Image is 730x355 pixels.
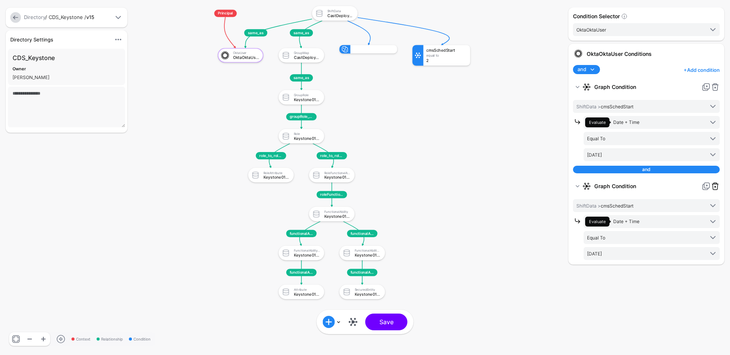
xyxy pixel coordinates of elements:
[576,104,601,109] span: ShiftData >
[286,113,317,120] span: groupRole_to_role
[294,93,320,97] div: GroupRole
[576,203,601,209] span: ShiftData >
[294,55,320,60] div: CastDeploymentSystemGroupMap
[294,51,320,55] div: GroupMap
[286,269,317,276] span: functionalAbilityAttribute_to_Attribute
[233,55,259,60] div: OktaOktaUser
[327,13,354,17] div: CastDeploymentSystemShiftData
[263,171,290,175] div: RoleAttribute
[13,66,26,71] strong: Owner
[613,219,640,224] span: Date + Time
[97,336,123,342] span: Relationship
[294,249,320,252] div: FunctionalAbilityAttribute
[324,214,351,218] div: Keystone013FunctionalAbility
[294,132,320,136] div: Role
[86,14,94,20] strong: v15
[13,53,121,62] h3: CDS_Keystone
[71,336,90,342] span: Context
[578,66,586,73] span: and
[324,175,351,179] div: Keystone013RoleFunctionalAbility
[324,171,351,175] div: RoleFunctionalAbility
[286,230,317,237] span: functionalAbility_to_functionalAbilityAttribute
[587,152,602,158] span: [DATE]
[294,288,320,292] div: Attribute
[576,104,633,109] span: cmsSchedStart
[290,29,313,36] span: same_as
[219,50,230,61] img: svg+xml;base64,PHN2ZyB3aWR0aD0iNjQiIGhlaWdodD0iNjQiIHZpZXdCb3g9IjAgMCA2NCA2NCIgZmlsbD0ibm9uZSIgeG...
[317,152,347,159] span: role_to_roleFunctionalAbility
[587,136,605,141] span: Equal To
[355,288,381,292] div: SecuredEntity
[24,14,45,20] a: Directory
[589,120,606,125] span: Evaluate
[594,80,698,94] strong: Graph Condition
[684,67,687,73] span: +
[263,175,290,179] div: Keystone013RoleAttribute
[587,235,605,241] span: Equal To
[684,64,720,76] a: Add condition
[7,36,111,43] div: Directory Settings
[294,97,320,101] div: Keystone013GroupRole
[256,152,286,159] span: role_to_roleAttribute
[294,253,320,257] div: Keystone013FunctionalAbilityAttribute
[214,10,236,17] span: Principal
[22,14,112,21] div: / CDS_Keystone /
[426,48,467,52] div: cmsSchedStart
[573,13,620,19] strong: Condition Selector
[290,74,313,81] span: same_as
[576,27,606,33] span: OktaOktaUser
[573,48,584,59] img: svg+xml;base64,PHN2ZyB3aWR0aD0iNjQiIGhlaWdodD0iNjQiIHZpZXdCb3g9IjAgMCA2NCA2NCIgZmlsbD0ibm9uZSIgeG...
[587,251,602,257] span: [DATE]
[347,230,378,237] span: functionalAbility_to_functionalAbilitySecuredEntity
[426,59,467,63] div: 2
[576,203,633,209] span: cmsSchedStart
[594,179,698,193] strong: Graph Condition
[294,136,320,140] div: Keystone013Role
[587,51,652,57] strong: OktaOktaUser Conditions
[347,269,378,276] span: functionalAbilitySecuredEntity_to_securedEntity
[13,74,49,80] app-identifier: [PERSON_NAME]
[244,29,267,36] span: same_as
[355,249,381,252] div: FunctionalAbilitySecuredEntity
[327,9,354,13] div: ShiftData
[317,191,347,198] span: roleFunctionalAbility_to_functionalAbility
[573,166,720,173] div: and
[365,314,408,330] button: Save
[426,54,467,57] div: Equal To
[355,292,381,296] div: Keystone013SecuredEntity
[589,219,606,224] span: Evaluate
[129,336,151,342] span: Condition
[294,292,320,296] div: Keystone013Attribute
[355,253,381,257] div: Keystone013FunctionalAbilitySecuredEntity
[324,210,351,214] div: FunctionalAbility
[613,119,640,125] span: Date + Time
[233,51,259,55] div: OktaUser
